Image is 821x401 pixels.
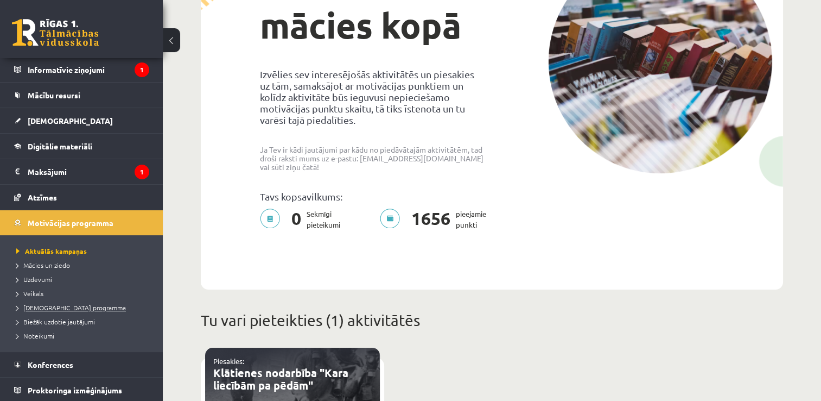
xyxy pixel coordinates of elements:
[14,159,149,184] a: Maksājumi1
[14,83,149,108] a: Mācību resursi
[260,145,484,171] p: Ja Tev ir kādi jautājumi par kādu no piedāvātajām aktivitātēm, tad droši raksti mums uz e-pastu: ...
[135,165,149,179] i: 1
[286,209,307,230] span: 0
[406,209,456,230] span: 1656
[16,275,52,284] span: Uzdevumi
[16,274,152,284] a: Uzdevumi
[28,116,113,126] span: [DEMOGRAPHIC_DATA]
[16,303,126,312] span: [DEMOGRAPHIC_DATA] programma
[14,185,149,210] a: Atzīmes
[28,192,57,202] span: Atzīmes
[135,62,149,77] i: 1
[16,247,87,255] span: Aktuālās kampaņas
[28,141,92,151] span: Digitālie materiāli
[14,57,149,82] a: Informatīvie ziņojumi1
[16,246,152,256] a: Aktuālās kampaņas
[28,385,122,395] span: Proktoringa izmēģinājums
[380,209,493,230] p: pieejamie punkti
[28,360,73,369] span: Konferences
[201,309,783,332] p: Tu vari pieteikties (1) aktivitātēs
[28,218,113,228] span: Motivācijas programma
[14,108,149,133] a: [DEMOGRAPHIC_DATA]
[14,352,149,377] a: Konferences
[16,261,70,270] span: Mācies un ziedo
[16,317,152,327] a: Biežāk uzdotie jautājumi
[213,366,348,392] a: Klātienes nodarbība "Kara liecībām pa pēdām"
[16,331,54,340] span: Noteikumi
[14,134,149,159] a: Digitālie materiāli
[12,19,99,46] a: Rīgas 1. Tālmācības vidusskola
[260,191,484,202] p: Tavs kopsavilkums:
[16,303,152,312] a: [DEMOGRAPHIC_DATA] programma
[28,57,149,82] legend: Informatīvie ziņojumi
[28,90,80,100] span: Mācību resursi
[28,159,149,184] legend: Maksājumi
[16,331,152,341] a: Noteikumi
[16,260,152,270] a: Mācies un ziedo
[16,289,43,298] span: Veikals
[16,289,152,298] a: Veikals
[14,210,149,235] a: Motivācijas programma
[260,68,484,126] p: Izvēlies sev interesējošās aktivitātēs un piesakies uz tām, samaksājot ar motivācijas punktiem un...
[213,356,244,366] a: Piesakies:
[260,209,347,230] p: Sekmīgi pieteikumi
[16,317,95,326] span: Biežāk uzdotie jautājumi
